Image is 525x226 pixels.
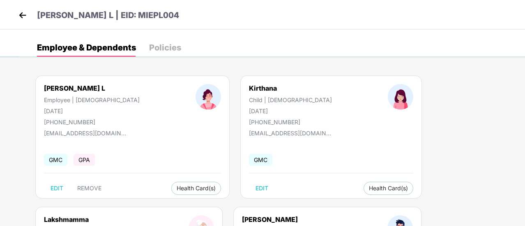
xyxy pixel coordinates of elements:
[71,182,108,195] button: REMOVE
[149,43,181,52] div: Policies
[171,182,221,195] button: Health Card(s)
[37,9,179,22] p: [PERSON_NAME] L | EID: MIEPL004
[177,186,216,190] span: Health Card(s)
[44,96,140,103] div: Employee | [DEMOGRAPHIC_DATA]
[364,182,413,195] button: Health Card(s)
[256,185,268,192] span: EDIT
[44,119,140,126] div: [PHONE_NUMBER]
[196,84,221,110] img: profileImage
[249,96,332,103] div: Child | [DEMOGRAPHIC_DATA]
[388,84,413,110] img: profileImage
[44,154,67,166] span: GMC
[242,215,332,224] div: [PERSON_NAME]
[249,119,332,126] div: [PHONE_NUMBER]
[77,185,101,192] span: REMOVE
[249,107,332,114] div: [DATE]
[16,9,29,21] img: back
[51,185,63,192] span: EDIT
[44,84,140,92] div: [PERSON_NAME] L
[249,154,272,166] span: GMC
[74,154,95,166] span: GPA
[44,215,133,224] div: Lakshmamma
[249,130,331,137] div: [EMAIL_ADDRESS][DOMAIN_NAME]
[44,107,140,114] div: [DATE]
[44,182,70,195] button: EDIT
[44,130,126,137] div: [EMAIL_ADDRESS][DOMAIN_NAME]
[369,186,408,190] span: Health Card(s)
[37,43,136,52] div: Employee & Dependents
[249,84,332,92] div: Kirthana
[249,182,275,195] button: EDIT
